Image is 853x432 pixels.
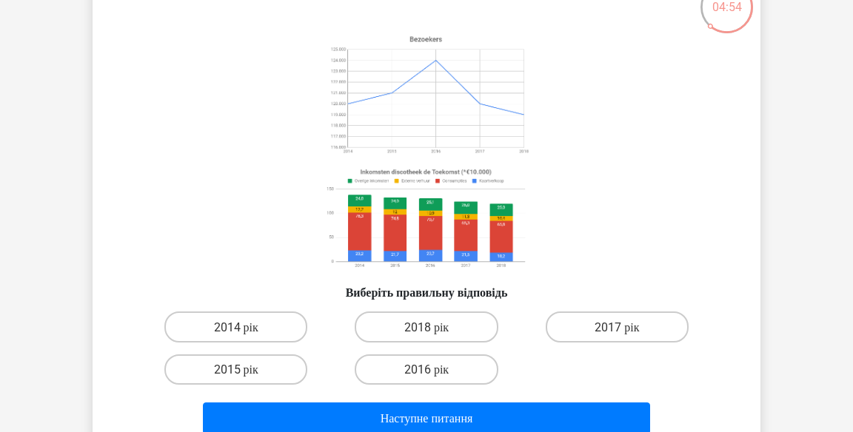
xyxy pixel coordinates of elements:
font: 2018 рік [404,320,449,334]
font: Наступне питання [381,411,473,425]
font: 2016 рік [404,362,449,377]
font: 2017 рік [595,320,639,334]
font: 2015 рік [214,362,258,377]
font: Виберіть правильну відповідь [346,286,508,300]
font: 2014 рік [214,320,258,334]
